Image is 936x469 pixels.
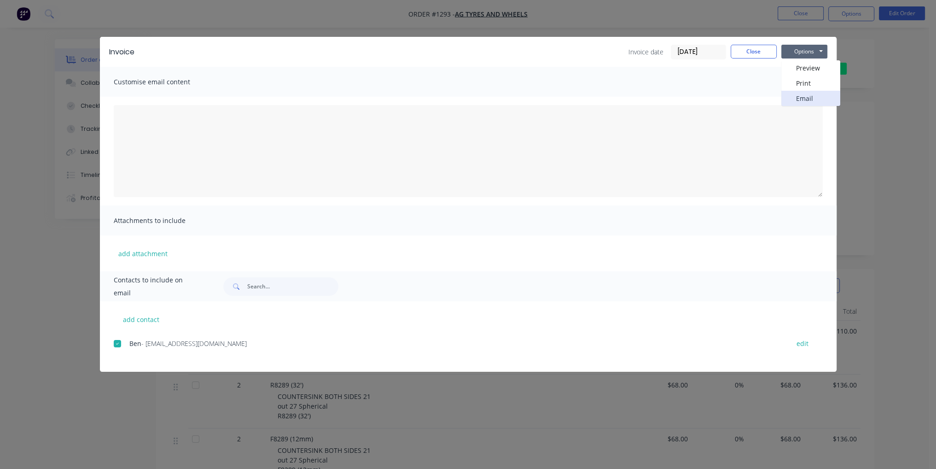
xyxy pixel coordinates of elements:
button: edit [791,337,814,350]
span: - [EMAIL_ADDRESS][DOMAIN_NAME] [141,339,247,348]
span: Attachments to include [114,214,215,227]
span: Contacts to include on email [114,274,201,299]
button: Options [781,45,827,59]
span: Customise email content [114,76,215,88]
span: Ben [129,339,141,348]
button: Close [731,45,777,59]
span: Invoice date [628,47,663,57]
button: Email [781,91,840,106]
button: add contact [114,312,169,326]
button: Preview [781,60,840,76]
button: add attachment [114,246,172,260]
button: Print [781,76,840,91]
input: Search... [247,277,338,296]
div: Invoice [109,47,134,58]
